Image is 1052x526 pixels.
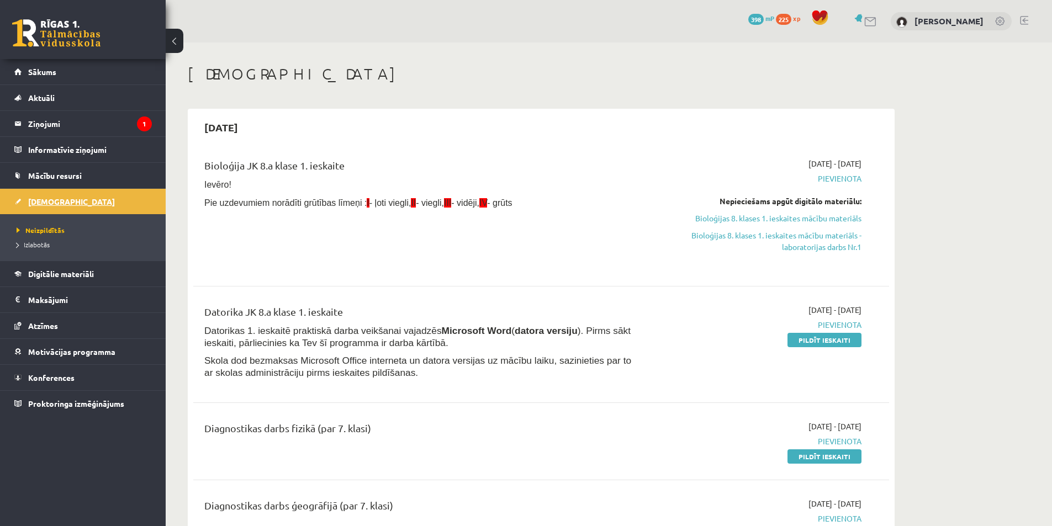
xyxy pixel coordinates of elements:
span: [DATE] - [DATE] [808,498,861,509]
div: Diagnostikas darbs ģeogrāfijā (par 7. klasi) [204,498,637,518]
a: Informatīvie ziņojumi [14,137,152,162]
span: [DATE] - [DATE] [808,158,861,169]
span: Pievienota [653,319,861,331]
a: Konferences [14,365,152,390]
span: Skola dod bezmaksas Microsoft Office interneta un datora versijas uz mācību laiku, sazinieties pa... [204,355,631,378]
legend: Informatīvie ziņojumi [28,137,152,162]
a: Sākums [14,59,152,84]
span: Datorikas 1. ieskaitē praktiskā darba veikšanai vajadzēs ( ). Pirms sākt ieskaiti, pārliecinies k... [204,325,631,348]
span: 398 [748,14,764,25]
span: Pievienota [653,173,861,184]
span: Sākums [28,67,56,77]
h2: [DATE] [193,114,249,140]
span: I [367,198,369,208]
a: Digitālie materiāli [14,261,152,286]
span: Pievienota [653,435,861,447]
div: Datorika JK 8.a klase 1. ieskaite [204,304,637,325]
img: Ričards Ozols [896,17,907,28]
span: Digitālie materiāli [28,269,94,279]
h1: [DEMOGRAPHIC_DATA] [188,65,895,83]
b: Microsoft Word [442,325,512,336]
span: II [411,198,416,208]
a: Neizpildītās [17,225,155,235]
span: 225 [776,14,791,25]
a: 225 xp [776,14,806,23]
span: [DATE] - [DATE] [808,421,861,432]
span: Atzīmes [28,321,58,331]
span: Pie uzdevumiem norādīti grūtības līmeņi : - ļoti viegli, - viegli, - vidēji, - grūts [204,198,512,208]
a: Bioloģijas 8. klases 1. ieskaites mācību materiāls [653,212,861,224]
b: datora versiju [515,325,578,336]
a: Pildīt ieskaiti [787,333,861,347]
span: [DATE] - [DATE] [808,304,861,316]
a: Bioloģijas 8. klases 1. ieskaites mācību materiāls - laboratorijas darbs Nr.1 [653,230,861,253]
span: Proktoringa izmēģinājums [28,399,124,408]
span: Aktuāli [28,93,55,103]
a: Pildīt ieskaiti [787,449,861,464]
div: Bioloģija JK 8.a klase 1. ieskaite [204,158,637,178]
span: Mācību resursi [28,171,82,180]
span: Pievienota [653,513,861,524]
i: 1 [137,116,152,131]
span: xp [793,14,800,23]
a: Aktuāli [14,85,152,110]
a: 398 mP [748,14,774,23]
a: Maksājumi [14,287,152,312]
a: Rīgas 1. Tālmācības vidusskola [12,19,101,47]
span: [DEMOGRAPHIC_DATA] [28,196,115,206]
a: Atzīmes [14,313,152,338]
span: Neizpildītās [17,226,65,235]
a: [PERSON_NAME] [914,15,984,26]
span: Motivācijas programma [28,347,115,357]
a: Izlabotās [17,240,155,249]
span: Izlabotās [17,240,50,249]
span: Konferences [28,373,75,382]
a: Motivācijas programma [14,339,152,364]
div: Nepieciešams apgūt digitālo materiālu: [653,195,861,207]
a: Mācību resursi [14,163,152,188]
a: Ziņojumi1 [14,111,152,136]
span: IV [479,198,487,208]
legend: Maksājumi [28,287,152,312]
a: [DEMOGRAPHIC_DATA] [14,189,152,214]
legend: Ziņojumi [28,111,152,136]
div: Diagnostikas darbs fizikā (par 7. klasi) [204,421,637,441]
span: Ievēro! [204,180,231,189]
a: Proktoringa izmēģinājums [14,391,152,416]
span: mP [765,14,774,23]
span: III [444,198,451,208]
